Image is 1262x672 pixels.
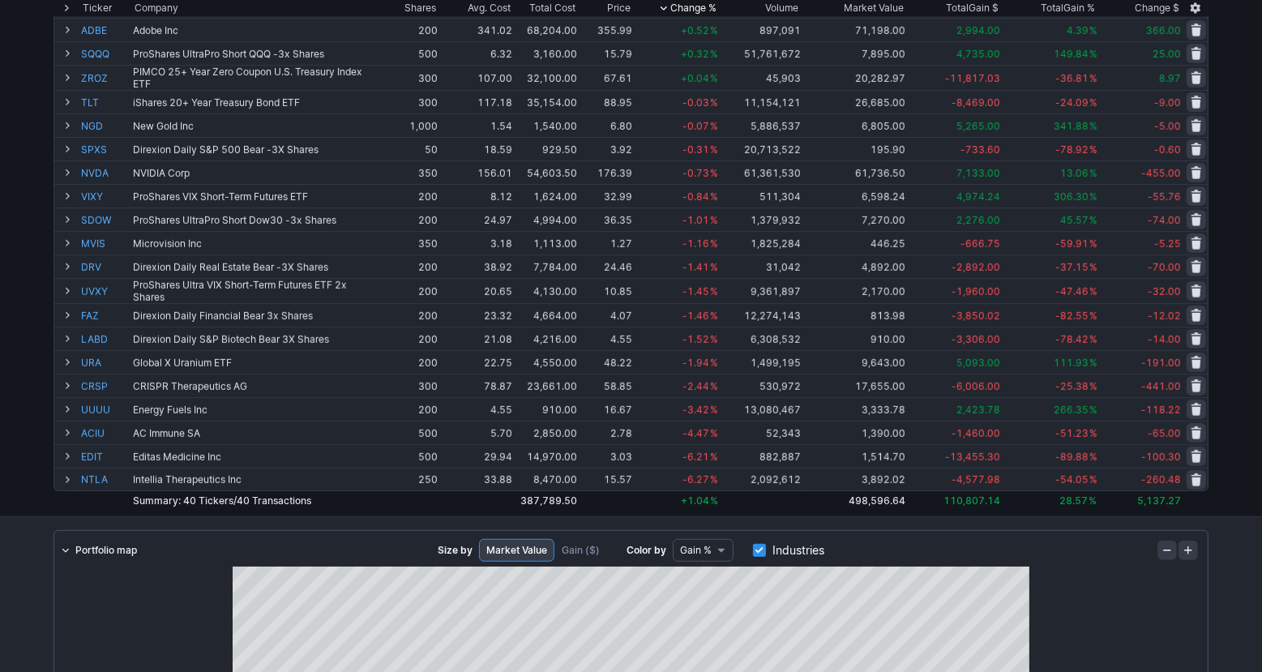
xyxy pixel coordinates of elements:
td: 38.92 [439,255,514,278]
span: -0.31 [682,143,709,156]
td: 200 [381,327,439,350]
span: % [1089,48,1097,60]
span: % [710,261,718,273]
span: Transactions [237,494,311,507]
span: -36.81 [1055,72,1089,84]
span: % [1089,380,1097,392]
span: % [1089,427,1097,439]
span: % [1089,190,1097,203]
td: 5,886,537 [720,113,802,137]
span: -3.42 [682,404,709,416]
td: 1,624.00 [514,184,579,208]
span: -1.94 [682,357,709,369]
span: 40 [237,494,250,507]
td: 7,270.00 [802,208,907,231]
td: 1,113.00 [514,231,579,255]
td: 300 [381,90,439,113]
span: % [1089,333,1097,345]
span: Summary: [133,494,311,507]
td: 88.95 [579,90,633,113]
td: 20.65 [439,278,514,303]
span: -70.00 [1148,261,1181,273]
td: 36.35 [579,208,633,231]
td: 24.97 [439,208,514,231]
span: 5,093.00 [956,357,1000,369]
td: 67.61 [579,65,633,90]
span: -54.05 [1055,473,1089,486]
td: 387,789.50 [514,491,579,510]
input: Industries [753,544,766,557]
td: 35,154.00 [514,90,579,113]
span: % [710,167,718,179]
span: -6.21 [682,451,709,463]
td: 341.02 [439,18,514,41]
td: 6.80 [579,113,633,137]
span: -11,817.03 [945,72,1000,84]
a: ZROZ [81,66,130,90]
td: 4,216.00 [514,327,579,350]
td: 446.25 [802,231,907,255]
td: 58.85 [579,374,633,397]
td: 1.27 [579,231,633,255]
span: -1,460.00 [952,427,1000,439]
td: 51,761,672 [720,41,802,65]
span: 4,735.00 [956,48,1000,60]
td: 176.39 [579,161,633,184]
td: 22.75 [439,350,514,374]
span: % [710,285,718,297]
td: 4.07 [579,303,633,327]
td: 200 [381,278,439,303]
div: New Gold Inc [133,120,379,132]
span: -3,306.00 [952,333,1000,345]
span: % [1089,285,1097,297]
span: % [710,48,718,60]
td: 20,713,522 [720,137,802,161]
span: % [1089,72,1097,84]
span: -32.00 [1148,285,1181,297]
td: 68,204.00 [514,18,579,41]
span: % [710,473,718,486]
a: MVIS [81,232,130,255]
span: -59.91 [1055,238,1089,250]
span: -100.30 [1141,451,1181,463]
td: 500 [381,421,439,444]
span: -9.00 [1154,96,1181,109]
td: 61,736.50 [802,161,907,184]
td: 7,784.00 [514,255,579,278]
td: 17,655.00 [802,374,907,397]
td: 2,092,612 [720,468,802,491]
span: % [710,72,718,84]
td: 6,598.24 [802,184,907,208]
a: SDOW [81,208,130,231]
span: -0.73 [682,167,709,179]
span: 341.88 [1054,120,1089,132]
td: 71,198.00 [802,18,907,41]
a: FAZ [81,304,130,327]
a: URA [81,351,130,374]
span: -89.88 [1055,451,1089,463]
span: -441.00 [1141,380,1181,392]
span: 25.00 [1153,48,1181,60]
span: -1,960.00 [952,285,1000,297]
span: % [710,451,718,463]
a: ACIU [81,422,130,444]
td: 250 [381,468,439,491]
td: 4,664.00 [514,303,579,327]
span: -5.25 [1154,238,1181,250]
td: 1,825,284 [720,231,802,255]
span: -0.60 [1154,143,1181,156]
td: 5.70 [439,421,514,444]
div: iShares 20+ Year Treasury Bond ETF [133,96,379,109]
td: 107.00 [439,65,514,90]
div: ProShares UltraPro Short QQQ -3x Shares [133,48,379,60]
td: 300 [381,65,439,90]
td: 12,274,143 [720,303,802,327]
td: 200 [381,255,439,278]
span: -47.46 [1055,285,1089,297]
button: Data type [673,539,734,562]
td: 48.22 [579,350,633,374]
span: / [233,494,237,507]
td: 3.92 [579,137,633,161]
span: -12.02 [1148,310,1181,322]
span: 13.06 [1060,167,1089,179]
